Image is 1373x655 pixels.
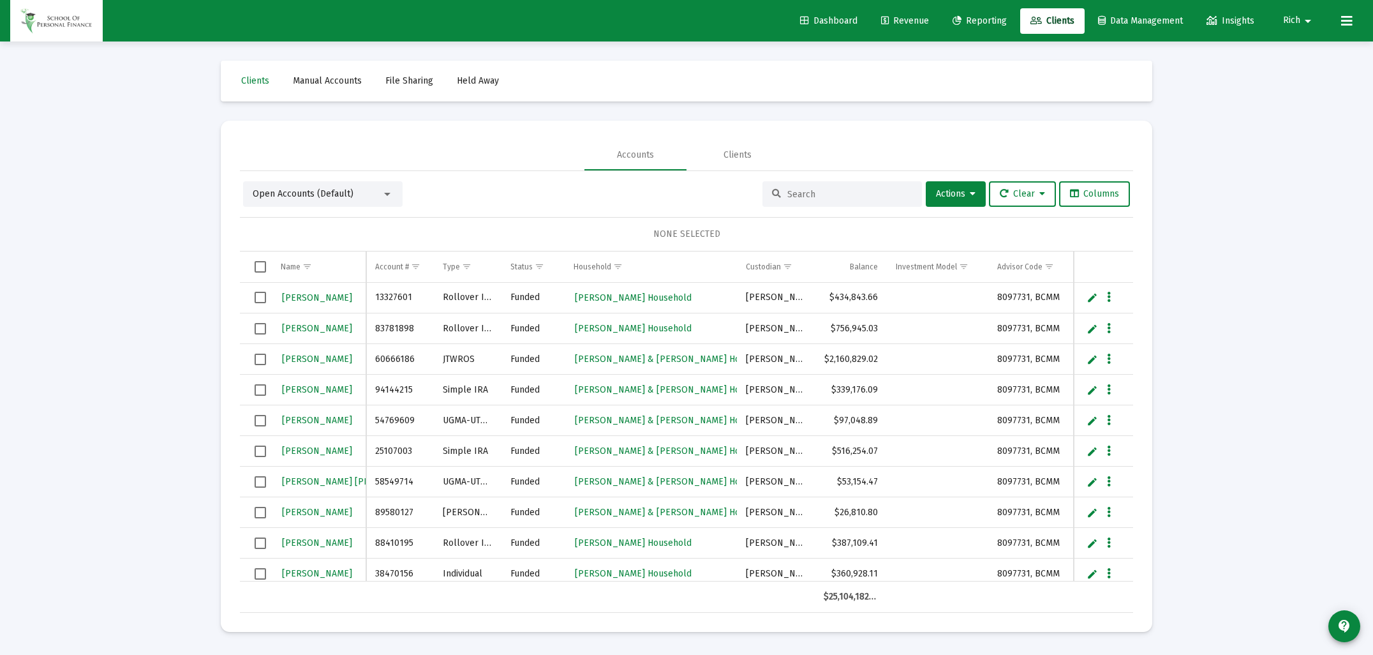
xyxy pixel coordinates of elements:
td: 58549714 [366,467,434,497]
div: Name [281,262,301,272]
td: 8097731, BCMM [988,528,1070,559]
input: Search [787,189,912,200]
span: Clear [1000,188,1045,199]
a: Data Management [1088,8,1193,34]
td: Simple IRA [434,375,501,405]
a: Edit [1087,568,1098,580]
td: $26,810.80 [815,497,886,528]
a: Held Away [447,68,509,94]
td: [PERSON_NAME] [737,283,815,313]
a: [PERSON_NAME] [281,503,353,522]
a: [PERSON_NAME] Household [574,564,693,583]
div: Accounts [617,149,654,162]
a: Edit [1087,354,1098,365]
td: $756,945.03 [815,313,886,344]
button: Actions [926,181,986,207]
span: [PERSON_NAME] [282,354,352,365]
span: Clients [241,75,269,86]
div: NONE SELECTED [250,228,1123,241]
span: [PERSON_NAME] & [PERSON_NAME] Household [575,507,773,518]
td: Individual [434,559,501,589]
a: [PERSON_NAME] [281,319,353,338]
td: Rollover IRA [434,283,501,313]
span: [PERSON_NAME] & [PERSON_NAME] Household [575,446,773,456]
div: Select row [255,354,266,365]
a: [PERSON_NAME] Household [574,319,693,338]
div: Investment Model [896,262,957,272]
a: [PERSON_NAME] Household [574,534,693,552]
span: [PERSON_NAME] Household [575,538,692,548]
a: [PERSON_NAME] & [PERSON_NAME] Household [574,472,775,491]
div: Funded [510,291,556,304]
div: Data grid [240,252,1133,613]
td: 8097731, BCMM [988,344,1070,375]
td: 8097731, BCMM [988,436,1070,467]
span: Show filter options for column 'Custodian' [783,262,792,271]
td: JTWROS [434,344,501,375]
td: [PERSON_NAME] [737,528,815,559]
div: Select row [255,323,266,335]
a: Revenue [871,8,939,34]
a: Manual Accounts [283,68,372,94]
td: $434,843.66 [815,283,886,313]
span: Show filter options for column 'Account #' [411,262,420,271]
td: 8097731, BCMM [988,313,1070,344]
div: Funded [510,506,556,519]
td: 89580127 [366,497,434,528]
a: [PERSON_NAME] [PERSON_NAME] [281,472,426,491]
td: 13327601 [366,283,434,313]
span: [PERSON_NAME] [282,507,352,518]
td: Column Investment Model [887,252,988,282]
span: [PERSON_NAME] Household [575,292,692,303]
span: [PERSON_NAME] & [PERSON_NAME] Household [575,476,773,487]
div: Funded [510,476,556,488]
td: Rollover IRA [434,313,501,344]
a: Clients [1020,8,1085,34]
td: UGMA-UTMA [434,405,501,436]
a: [PERSON_NAME] & [PERSON_NAME] Household [574,442,775,460]
div: Custodian [746,262,781,272]
td: [PERSON_NAME] [737,405,815,436]
td: 8097731, BCMM [988,497,1070,528]
a: [PERSON_NAME] [281,411,353,430]
td: 8097731, BCMM [988,283,1070,313]
img: Dashboard [20,8,93,34]
td: Rollover IRA [434,528,501,559]
td: [PERSON_NAME] [737,375,815,405]
a: File Sharing [375,68,443,94]
a: Clients [231,68,279,94]
td: UGMA-UTMA [434,467,501,497]
a: Edit [1087,446,1098,457]
div: Funded [510,353,556,366]
td: 94144215 [366,375,434,405]
a: Edit [1087,476,1098,488]
div: $25,104,182.70 [824,591,877,603]
div: Select row [255,538,266,549]
a: [PERSON_NAME] Household [574,289,693,307]
a: [PERSON_NAME] & [PERSON_NAME] Household [574,411,775,430]
div: Balance [850,262,878,272]
span: [PERSON_NAME] & [PERSON_NAME] Household [575,384,773,395]
span: [PERSON_NAME] [282,568,352,579]
td: 60666186 [366,344,434,375]
td: 38470156 [366,559,434,589]
div: Funded [510,414,556,427]
mat-icon: contact_support [1337,619,1352,634]
td: 54769609 [366,405,434,436]
td: 8097731, BCMM [988,375,1070,405]
span: Show filter options for column 'Type' [462,262,471,271]
td: $53,154.47 [815,467,886,497]
span: Show filter options for column 'Status' [535,262,544,271]
a: Edit [1087,507,1098,518]
div: Clients [724,149,752,162]
td: $360,928.11 [815,559,886,589]
div: Select row [255,476,266,488]
a: [PERSON_NAME] & [PERSON_NAME] Household [574,350,775,368]
td: [PERSON_NAME] [434,497,501,528]
span: [PERSON_NAME] Household [575,568,692,579]
td: Column Benchmarks [1069,252,1157,282]
td: 83781898 [366,313,434,344]
div: Household [574,262,611,272]
a: [PERSON_NAME] & [PERSON_NAME] Household [574,503,775,522]
td: [PERSON_NAME] [737,344,815,375]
